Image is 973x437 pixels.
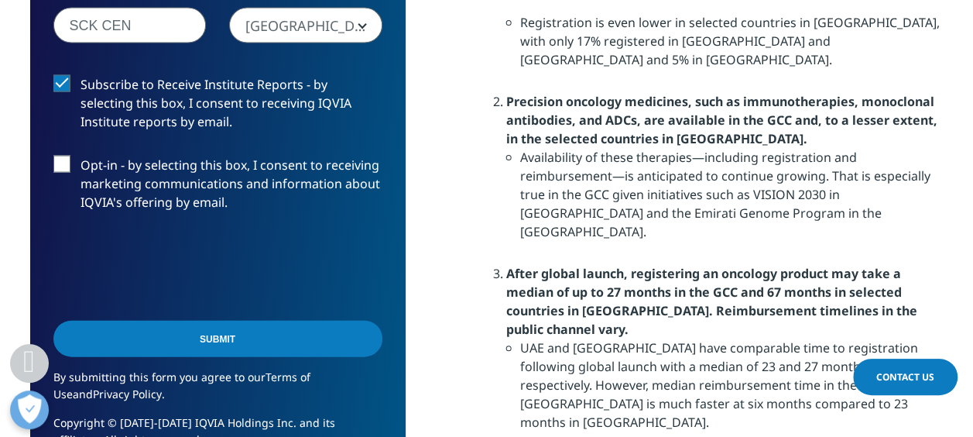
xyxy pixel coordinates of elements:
span: Belgium [229,8,382,43]
iframe: reCAPTCHA [53,236,289,297]
label: Opt-in - by selecting this box, I consent to receiving marketing communications and information a... [53,156,382,220]
li: Registration is even lower in selected countries in [GEOGRAPHIC_DATA], with only 17% registered i... [520,13,944,81]
li: Availability of these therapies—including registration and reimbursement—is anticipated to contin... [520,148,944,253]
p: By submitting this form you agree to our and . [53,369,382,415]
button: Open Preferences [10,391,49,429]
label: Subscribe to Receive Institute Reports - by selecting this box, I consent to receiving IQVIA Inst... [53,75,382,139]
a: Contact Us [853,359,958,395]
span: Contact Us [876,370,934,384]
a: Privacy Policy [93,387,162,401]
strong: Precision oncology medicines, such as immunotherapies, monoclonal antibodies, and ADCs, are avail... [506,93,937,147]
span: Belgium [230,9,382,44]
strong: After global launch, registering an oncology product may take a median of up to 27 months in the ... [506,265,917,338]
input: Submit [53,321,382,357]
